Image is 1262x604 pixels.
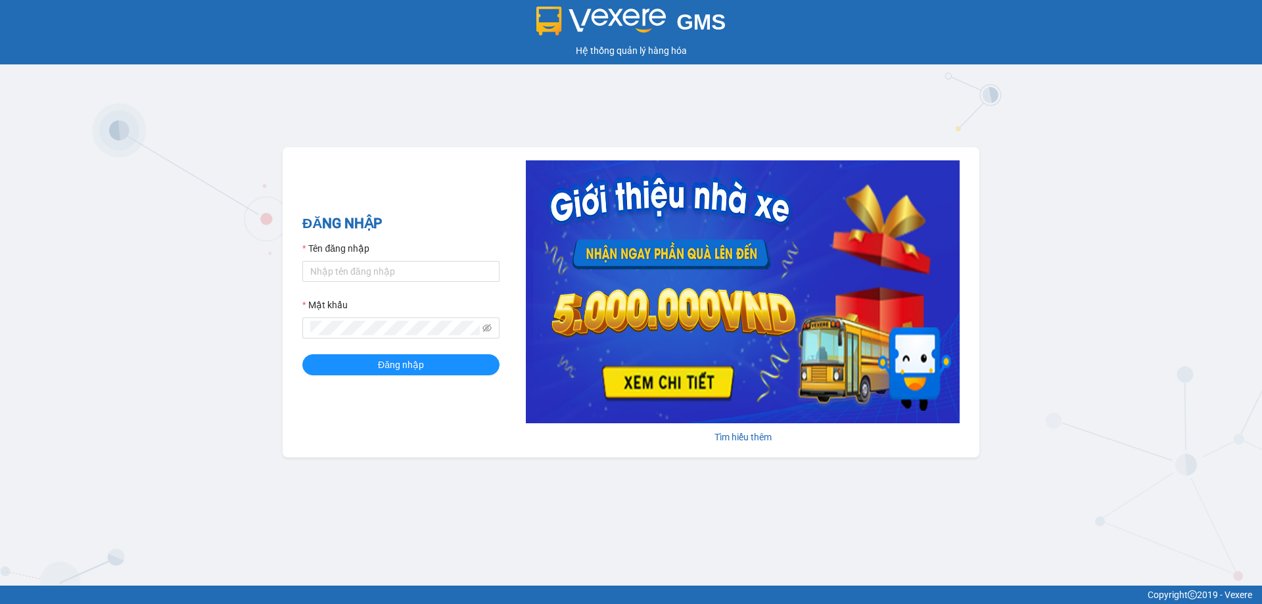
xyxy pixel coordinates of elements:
button: Đăng nhập [302,354,500,375]
div: Tìm hiểu thêm [526,430,960,444]
div: Hệ thống quản lý hàng hóa [3,43,1259,58]
input: Mật khẩu [310,321,480,335]
label: Mật khẩu [302,298,348,312]
input: Tên đăng nhập [302,261,500,282]
span: copyright [1188,590,1197,599]
div: Copyright 2019 - Vexere [10,588,1252,602]
span: GMS [676,10,726,34]
label: Tên đăng nhập [302,241,369,256]
span: eye-invisible [482,323,492,333]
img: banner-0 [526,160,960,423]
h2: ĐĂNG NHẬP [302,213,500,235]
img: logo 2 [536,7,666,35]
span: Đăng nhập [378,358,424,372]
a: GMS [536,20,726,30]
